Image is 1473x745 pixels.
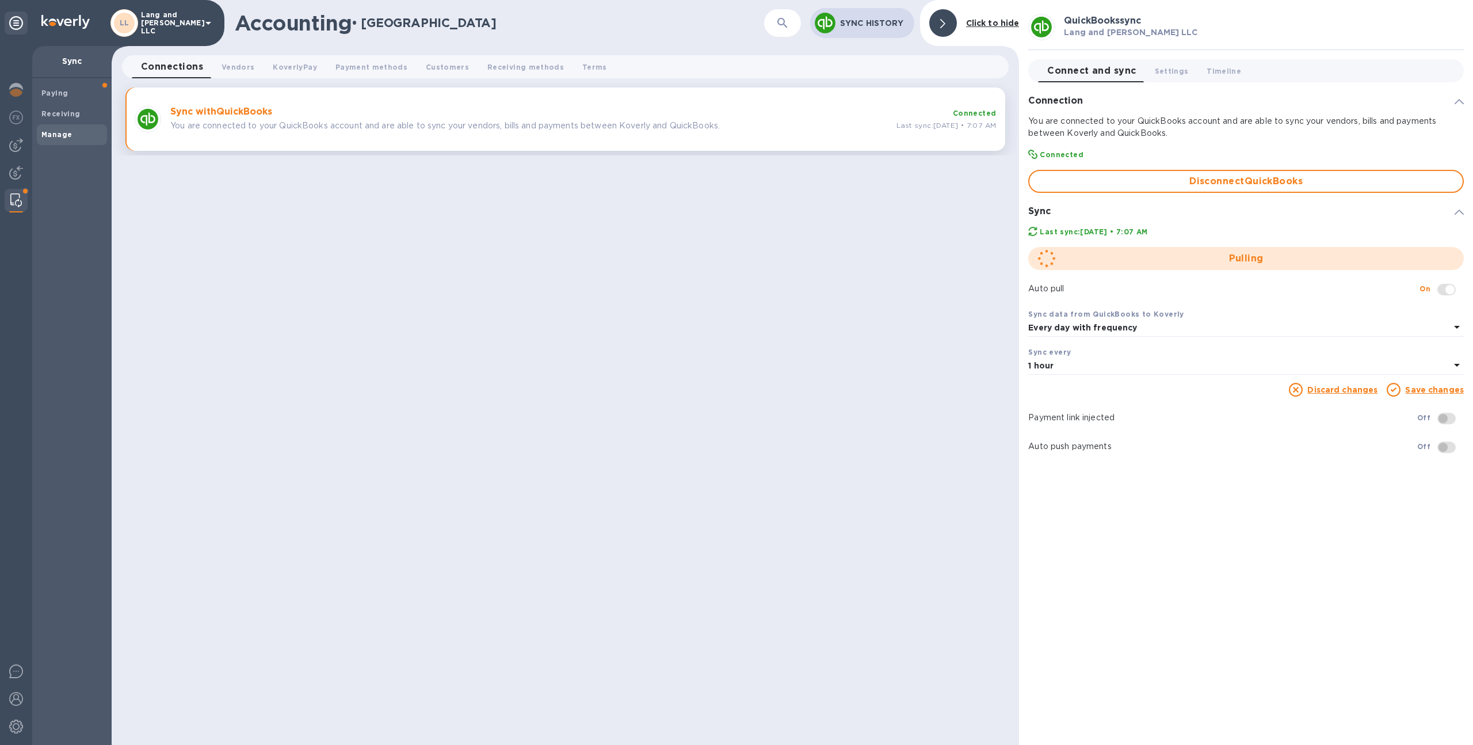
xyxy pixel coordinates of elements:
p: Auto pull [1028,283,1419,295]
b: LL [120,18,129,27]
b: On [1419,284,1430,293]
span: Terms [582,61,607,73]
b: Lang and [PERSON_NAME] LLC [1064,28,1197,37]
span: Customers [426,61,469,73]
p: Sync [41,55,102,67]
span: Timeline [1207,65,1241,77]
p: Lang and [PERSON_NAME] LLC [141,11,199,35]
h3: Connection [1028,96,1083,107]
p: Payment link injected [1028,412,1417,424]
span: Receiving methods [487,61,564,73]
b: Off [1417,442,1430,451]
div: Sync [1028,202,1464,221]
b: Manage [41,130,72,139]
span: Connections [141,59,203,75]
div: Connection [1028,92,1464,111]
b: Last sync: [DATE] • 7:07 AM [1040,227,1147,236]
p: You are connected to your QuickBooks account and are able to sync your vendors, bills and payment... [170,120,887,132]
b: Paying [41,89,68,97]
b: 1 hour [1028,361,1054,370]
h3: Sync [1028,206,1051,217]
b: Connected [1040,150,1083,159]
h2: • [GEOGRAPHIC_DATA] [352,16,497,30]
span: Connect and sync [1047,63,1136,79]
span: Disconnect QuickBooks [1039,174,1453,188]
b: Every day with frequency [1028,323,1137,332]
span: Payment methods [335,61,407,73]
span: Settings [1155,65,1189,77]
img: Foreign exchange [9,111,23,124]
b: Receiving [41,109,81,118]
h1: Accounting [235,11,352,35]
p: You are connected to your QuickBooks account and are able to sync your vendors, bills and payment... [1028,115,1464,139]
span: Vendors [222,61,254,73]
b: Sync with QuickBooks [170,106,272,117]
b: Sync data from QuickBooks to Koverly [1028,310,1184,318]
b: Connected [953,109,997,117]
p: Sync History [840,17,905,29]
p: Auto push payments [1028,440,1417,453]
b: Off [1417,413,1430,422]
b: Click to hide [966,18,1020,28]
b: Sync every [1028,348,1071,356]
button: DisconnectQuickBooks [1028,170,1464,193]
span: Last sync: [DATE] • 7:07 AM [896,121,996,130]
span: KoverlyPay [273,61,316,73]
img: Logo [41,15,90,29]
div: Unpin categories [5,12,28,35]
a: Save changes [1405,385,1464,394]
b: QuickBooks sync [1064,15,1141,26]
a: Discard changes [1307,385,1377,394]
